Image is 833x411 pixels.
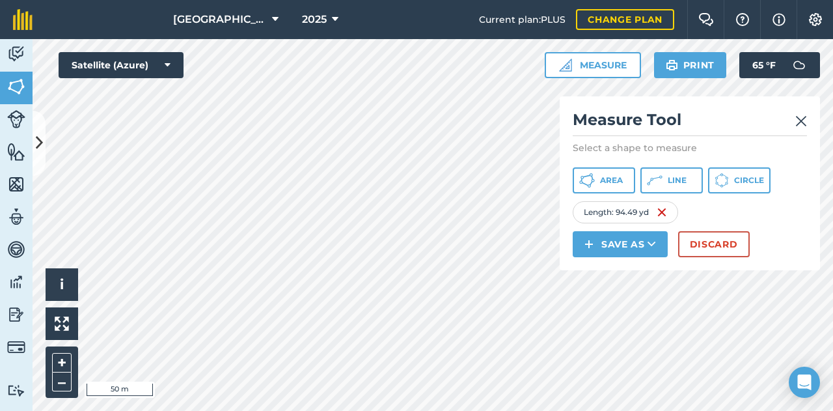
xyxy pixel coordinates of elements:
img: svg+xml;base64,PD94bWwgdmVyc2lvbj0iMS4wIiBlbmNvZGluZz0idXRmLTgiPz4KPCEtLSBHZW5lcmF0b3I6IEFkb2JlIE... [7,207,25,227]
img: svg+xml;base64,PD94bWwgdmVyc2lvbj0iMS4wIiBlbmNvZGluZz0idXRmLTgiPz4KPCEtLSBHZW5lcmF0b3I6IEFkb2JlIE... [7,44,25,64]
img: svg+xml;base64,PD94bWwgdmVyc2lvbj0iMS4wIiBlbmNvZGluZz0idXRmLTgiPz4KPCEtLSBHZW5lcmF0b3I6IEFkb2JlIE... [786,52,812,78]
button: Line [640,167,703,193]
img: svg+xml;base64,PD94bWwgdmVyc2lvbj0iMS4wIiBlbmNvZGluZz0idXRmLTgiPz4KPCEtLSBHZW5lcmF0b3I6IEFkb2JlIE... [7,305,25,324]
p: Select a shape to measure [573,141,807,154]
img: svg+xml;base64,PHN2ZyB4bWxucz0iaHR0cDovL3d3dy53My5vcmcvMjAwMC9zdmciIHdpZHRoPSIxNyIgaGVpZ2h0PSIxNy... [772,12,785,27]
button: + [52,353,72,373]
span: [GEOGRAPHIC_DATA] [173,12,267,27]
button: Measure [545,52,641,78]
button: Satellite (Azure) [59,52,184,78]
span: i [60,276,64,292]
img: svg+xml;base64,PHN2ZyB4bWxucz0iaHR0cDovL3d3dy53My5vcmcvMjAwMC9zdmciIHdpZHRoPSIyMiIgaGVpZ2h0PSIzMC... [795,113,807,129]
img: Four arrows, one pointing top left, one top right, one bottom right and the last bottom left [55,317,69,331]
div: Open Intercom Messenger [789,367,820,398]
img: svg+xml;base64,PD94bWwgdmVyc2lvbj0iMS4wIiBlbmNvZGluZz0idXRmLTgiPz4KPCEtLSBHZW5lcmF0b3I6IEFkb2JlIE... [7,338,25,356]
button: Print [654,52,727,78]
img: svg+xml;base64,PD94bWwgdmVyc2lvbj0iMS4wIiBlbmNvZGluZz0idXRmLTgiPz4KPCEtLSBHZW5lcmF0b3I6IEFkb2JlIE... [7,240,25,259]
button: Area [573,167,635,193]
img: svg+xml;base64,PHN2ZyB4bWxucz0iaHR0cDovL3d3dy53My5vcmcvMjAwMC9zdmciIHdpZHRoPSIxNCIgaGVpZ2h0PSIyNC... [584,236,594,252]
img: svg+xml;base64,PD94bWwgdmVyc2lvbj0iMS4wIiBlbmNvZGluZz0idXRmLTgiPz4KPCEtLSBHZW5lcmF0b3I6IEFkb2JlIE... [7,272,25,292]
span: Line [668,175,687,186]
img: Two speech bubbles overlapping with the left bubble in the forefront [698,13,714,26]
img: svg+xml;base64,PD94bWwgdmVyc2lvbj0iMS4wIiBlbmNvZGluZz0idXRmLTgiPz4KPCEtLSBHZW5lcmF0b3I6IEFkb2JlIE... [7,384,25,397]
img: fieldmargin Logo [13,9,33,30]
button: Save as [573,231,668,257]
span: Area [600,175,623,186]
img: svg+xml;base64,PD94bWwgdmVyc2lvbj0iMS4wIiBlbmNvZGluZz0idXRmLTgiPz4KPCEtLSBHZW5lcmF0b3I6IEFkb2JlIE... [7,110,25,128]
img: svg+xml;base64,PHN2ZyB4bWxucz0iaHR0cDovL3d3dy53My5vcmcvMjAwMC9zdmciIHdpZHRoPSI1NiIgaGVpZ2h0PSI2MC... [7,77,25,96]
img: svg+xml;base64,PHN2ZyB4bWxucz0iaHR0cDovL3d3dy53My5vcmcvMjAwMC9zdmciIHdpZHRoPSI1NiIgaGVpZ2h0PSI2MC... [7,175,25,194]
img: svg+xml;base64,PHN2ZyB4bWxucz0iaHR0cDovL3d3dy53My5vcmcvMjAwMC9zdmciIHdpZHRoPSIxOSIgaGVpZ2h0PSIyNC... [666,57,678,73]
a: Change plan [576,9,674,30]
span: Circle [734,175,764,186]
span: 2025 [302,12,327,27]
span: Current plan : PLUS [479,12,566,27]
img: A question mark icon [735,13,750,26]
span: 65 ° F [752,52,776,78]
button: 65 °F [739,52,820,78]
img: svg+xml;base64,PHN2ZyB4bWxucz0iaHR0cDovL3d3dy53My5vcmcvMjAwMC9zdmciIHdpZHRoPSIxNiIgaGVpZ2h0PSIyNC... [657,205,667,220]
button: – [52,373,72,391]
img: svg+xml;base64,PHN2ZyB4bWxucz0iaHR0cDovL3d3dy53My5vcmcvMjAwMC9zdmciIHdpZHRoPSI1NiIgaGVpZ2h0PSI2MC... [7,142,25,162]
button: Discard [678,231,750,257]
button: i [46,268,78,301]
button: Circle [708,167,771,193]
h2: Measure Tool [573,109,807,136]
img: Ruler icon [559,59,572,72]
img: A cog icon [808,13,823,26]
div: Length : 94.49 yd [573,201,678,223]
